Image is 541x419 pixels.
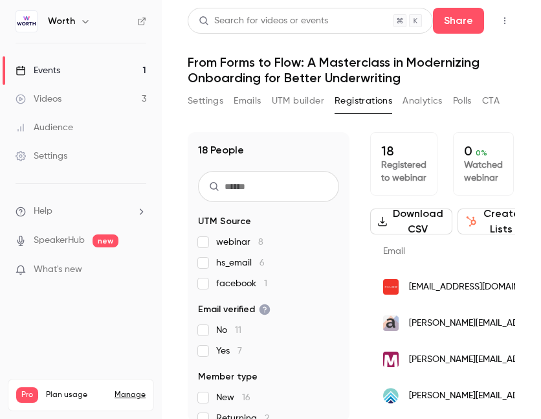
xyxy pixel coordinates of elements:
[335,91,392,111] button: Registrations
[216,391,250,404] span: New
[264,279,267,288] span: 1
[235,326,241,335] span: 11
[216,277,267,290] span: facebook
[458,209,532,234] button: Create Lists
[383,315,399,331] img: ascenditt.com
[188,54,515,85] h1: From Forms to Flow: A Masterclass in Modernizing Onboarding for Better Underwriting
[16,11,37,32] img: Worth
[383,388,399,403] img: ascentpaymentsolutions.com
[383,247,405,256] span: Email
[46,390,107,400] span: Plan usage
[237,346,242,356] span: 7
[482,91,500,111] button: CTA
[216,324,241,337] span: No
[115,390,146,400] a: Manage
[16,93,61,106] div: Videos
[216,256,265,269] span: hs_email
[16,121,73,134] div: Audience
[34,205,52,218] span: Help
[433,8,484,34] button: Share
[93,234,118,247] span: new
[258,238,263,247] span: 8
[34,234,85,247] a: SpeakerHub
[16,150,67,163] div: Settings
[464,143,503,159] p: 0
[199,14,328,28] div: Search for videos or events
[383,279,399,295] img: chubb.com
[381,143,426,159] p: 18
[16,64,60,77] div: Events
[403,91,443,111] button: Analytics
[48,15,75,28] h6: Worth
[198,215,251,228] span: UTM Source
[259,258,265,267] span: 6
[242,393,250,402] span: 16
[453,91,472,111] button: Polls
[188,91,223,111] button: Settings
[16,387,38,403] span: Pro
[198,142,244,158] h1: 18 People
[216,236,263,249] span: webinar
[272,91,324,111] button: UTM builder
[234,91,261,111] button: Emails
[16,205,146,218] li: help-dropdown-opener
[216,345,242,357] span: Yes
[198,303,270,316] span: Email verified
[381,159,426,185] p: Registered to webinar
[131,264,146,276] iframe: Noticeable Trigger
[383,352,399,367] img: mbanq.com
[198,370,258,383] span: Member type
[370,209,452,234] button: Download CSV
[464,159,503,185] p: Watched webinar
[34,263,82,277] span: What's new
[476,148,487,157] span: 0 %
